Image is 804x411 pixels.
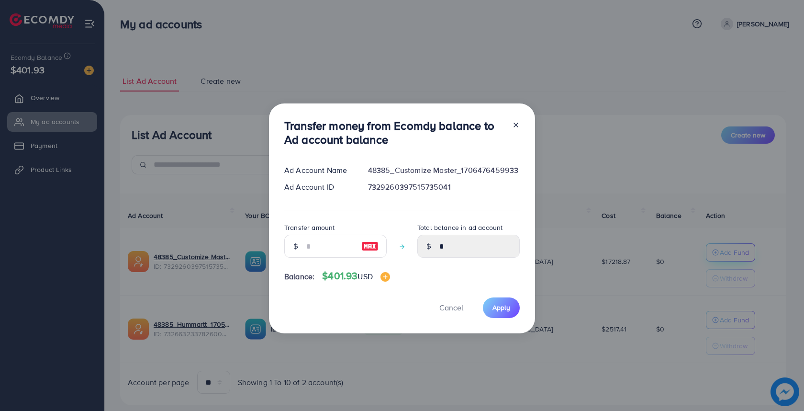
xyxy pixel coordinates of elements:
div: 7329260397515735041 [360,182,527,193]
div: Ad Account ID [277,182,360,193]
div: Ad Account Name [277,165,360,176]
span: Apply [492,303,510,312]
span: Cancel [439,302,463,313]
span: Balance: [284,271,314,282]
div: 48385_Customize Master_1706476459933 [360,165,527,176]
img: image [361,240,379,252]
button: Apply [483,297,520,318]
button: Cancel [427,297,475,318]
h4: $401.93 [322,270,390,282]
h3: Transfer money from Ecomdy balance to Ad account balance [284,119,504,147]
span: USD [357,271,372,282]
label: Total balance in ad account [417,223,502,232]
label: Transfer amount [284,223,335,232]
img: image [380,272,390,282]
